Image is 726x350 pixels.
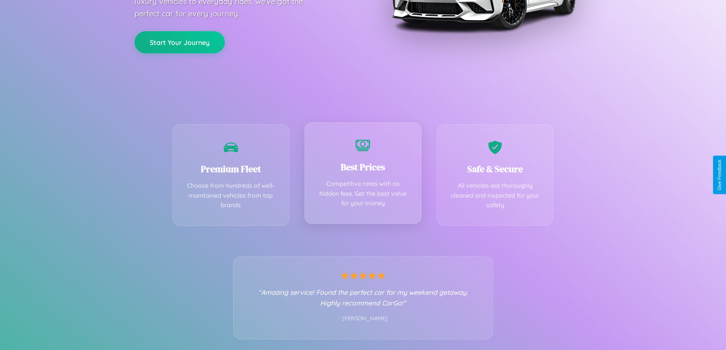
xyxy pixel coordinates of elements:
p: "Amazing service! Found the perfect car for my weekend getaway. Highly recommend CarGo!" [249,287,478,308]
div: Give Feedback [717,160,722,190]
button: Start Your Journey [135,31,225,53]
h3: Safe & Secure [449,163,542,175]
p: All vehicles are thoroughly cleaned and inspected for your safety [449,181,542,210]
p: Choose from hundreds of well-maintained vehicles from top brands [184,181,278,210]
h3: Premium Fleet [184,163,278,175]
p: Competitive rates with no hidden fees. Get the best value for your money [316,179,410,208]
h3: Best Prices [316,161,410,173]
p: - [PERSON_NAME] [249,314,478,324]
